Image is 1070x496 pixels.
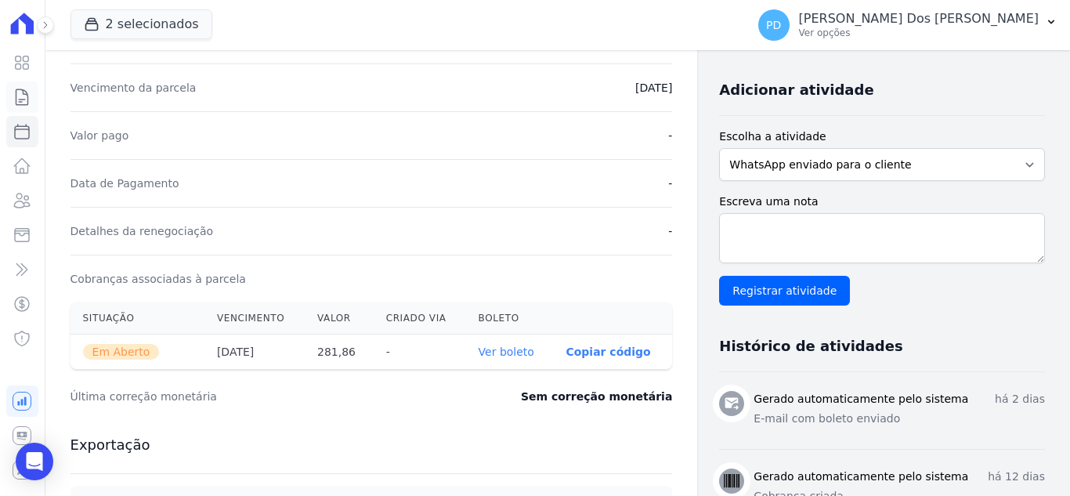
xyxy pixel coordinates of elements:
dt: Data de Pagamento [70,176,179,191]
button: 2 selecionados [70,9,212,39]
dt: Valor pago [70,128,129,143]
dd: Sem correção monetária [521,389,672,404]
a: Ver boleto [479,346,534,358]
span: Em Aberto [83,344,160,360]
h3: Exportação [70,436,673,454]
dt: Detalhes da renegociação [70,223,214,239]
th: Criado via [374,302,466,335]
p: E-mail com boleto enviado [754,411,1045,427]
p: há 12 dias [988,469,1045,485]
dd: [DATE] [635,80,672,96]
dt: Cobranças associadas à parcela [70,271,246,287]
h3: Adicionar atividade [719,81,873,100]
input: Registrar atividade [719,276,850,306]
h3: Histórico de atividades [719,337,902,356]
dt: Última correção monetária [70,389,427,404]
th: Vencimento [204,302,305,335]
h3: Gerado automaticamente pelo sistema [754,391,968,407]
button: PD [PERSON_NAME] Dos [PERSON_NAME] Ver opções [746,3,1070,47]
span: PD [766,20,781,31]
label: Escreva uma nota [719,194,1045,210]
p: [PERSON_NAME] Dos [PERSON_NAME] [799,11,1039,27]
label: Escolha a atividade [719,129,1045,145]
th: Situação [70,302,204,335]
p: há 2 dias [995,391,1045,407]
th: - [374,335,466,370]
h3: Gerado automaticamente pelo sistema [754,469,968,485]
th: 281,86 [305,335,374,370]
button: Copiar código [566,346,650,358]
dd: - [668,223,672,239]
th: Valor [305,302,374,335]
th: Boleto [466,302,554,335]
div: Open Intercom Messenger [16,443,53,480]
th: [DATE] [204,335,305,370]
dd: - [668,128,672,143]
dd: - [668,176,672,191]
dt: Vencimento da parcela [70,80,197,96]
p: Ver opções [799,27,1039,39]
